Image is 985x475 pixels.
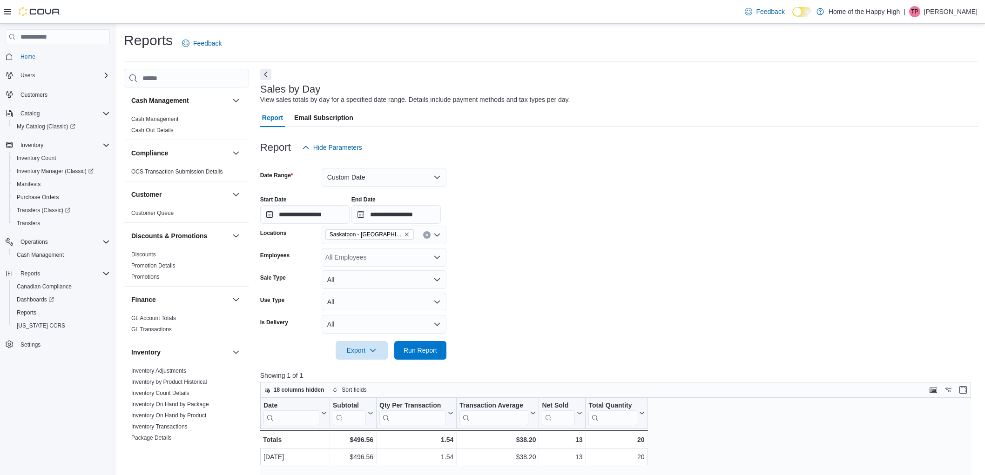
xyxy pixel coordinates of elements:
[13,179,110,190] span: Manifests
[17,194,59,201] span: Purchase Orders
[20,238,48,246] span: Operations
[263,401,319,410] div: Date
[131,168,223,175] span: OCS Transaction Submission Details
[131,412,206,419] a: Inventory On Hand by Product
[131,251,156,258] a: Discounts
[792,7,812,17] input: Dark Mode
[2,87,114,101] button: Customers
[17,108,43,119] button: Catalog
[294,108,353,127] span: Email Subscription
[131,435,172,441] a: Package Details
[351,196,376,203] label: End Date
[928,384,939,395] button: Keyboard shortcuts
[263,451,327,462] div: [DATE]
[20,91,47,99] span: Customers
[263,434,327,445] div: Totals
[2,139,114,152] button: Inventory
[379,401,446,410] div: Qty Per Transaction
[131,348,229,357] button: Inventory
[542,434,582,445] div: 13
[17,236,52,248] button: Operations
[13,192,63,203] a: Purchase Orders
[260,196,287,203] label: Start Date
[13,166,110,177] span: Inventory Manager (Classic)
[20,141,43,149] span: Inventory
[588,401,644,425] button: Total Quantity
[13,153,60,164] a: Inventory Count
[9,248,114,261] button: Cash Management
[13,294,110,305] span: Dashboards
[325,229,414,240] span: Saskatoon - Blairmore Village - Fire & Flower
[542,401,582,425] button: Net Sold
[17,220,40,227] span: Transfers
[230,147,242,159] button: Compliance
[588,434,644,445] div: 20
[20,341,40,348] span: Settings
[131,368,186,374] a: Inventory Adjustments
[131,401,209,408] a: Inventory On Hand by Package
[13,307,40,318] a: Reports
[260,319,288,326] label: Is Delivery
[13,218,44,229] a: Transfers
[313,143,362,152] span: Hide Parameters
[9,120,114,133] a: My Catalog (Classic)
[924,6,978,17] p: [PERSON_NAME]
[13,307,110,318] span: Reports
[459,451,536,462] div: $38.20
[193,39,222,48] span: Feedback
[131,262,175,269] span: Promotion Details
[19,7,61,16] img: Cova
[17,51,39,62] a: Home
[333,451,373,462] div: $496.56
[13,205,110,216] span: Transfers (Classic)
[17,283,72,290] span: Canadian Compliance
[131,390,189,396] a: Inventory Count Details
[9,165,114,178] a: Inventory Manager (Classic)
[17,123,75,130] span: My Catalog (Classic)
[131,315,176,321] a: GL Account Totals
[260,95,570,105] div: View sales totals by day for a specified date range. Details include payment methods and tax type...
[230,189,242,200] button: Customer
[131,148,168,158] h3: Compliance
[351,205,441,224] input: Press the down key to open a popover containing a calendar.
[542,401,575,425] div: Net Sold
[17,251,64,259] span: Cash Management
[17,88,110,100] span: Customers
[131,379,207,385] a: Inventory by Product Historical
[131,116,178,122] a: Cash Management
[6,46,110,375] nav: Complex example
[260,69,271,80] button: Next
[13,121,110,132] span: My Catalog (Classic)
[322,168,446,187] button: Custom Date
[423,231,431,239] button: Clear input
[131,295,156,304] h3: Finance
[17,296,54,303] span: Dashboards
[260,274,286,281] label: Sale Type
[263,401,319,425] div: Date
[131,127,174,134] a: Cash Out Details
[379,451,453,462] div: 1.54
[17,51,110,62] span: Home
[260,371,978,380] p: Showing 1 of 1
[741,2,788,21] a: Feedback
[124,114,249,140] div: Cash Management
[131,378,207,386] span: Inventory by Product Historical
[20,270,40,277] span: Reports
[13,320,110,331] span: Washington CCRS
[131,262,175,269] a: Promotion Details
[260,172,293,179] label: Date Range
[322,270,446,289] button: All
[2,338,114,351] button: Settings
[20,110,40,117] span: Catalog
[904,6,905,17] p: |
[588,401,637,410] div: Total Quantity
[17,268,44,279] button: Reports
[131,274,160,280] a: Promotions
[131,273,160,281] span: Promotions
[17,89,51,100] a: Customers
[2,235,114,248] button: Operations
